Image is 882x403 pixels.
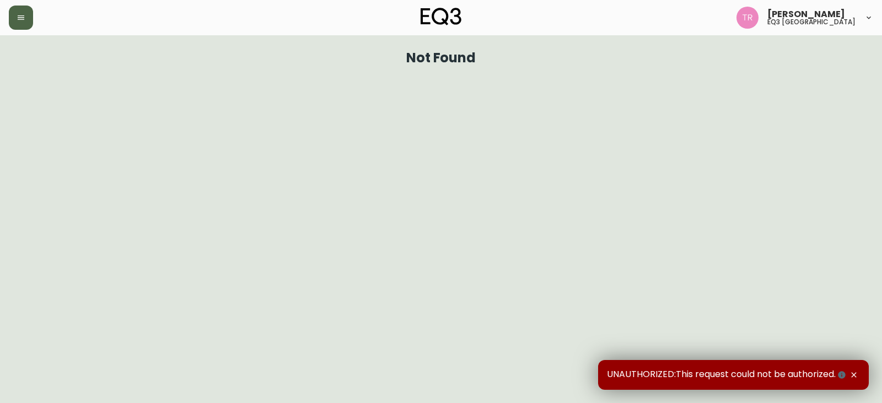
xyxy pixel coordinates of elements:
span: UNAUTHORIZED:This request could not be authorized. [607,369,848,381]
h5: eq3 [GEOGRAPHIC_DATA] [767,19,856,25]
h1: Not Found [406,53,476,63]
img: logo [421,8,461,25]
img: 214b9049a7c64896e5c13e8f38ff7a87 [736,7,759,29]
span: [PERSON_NAME] [767,10,845,19]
